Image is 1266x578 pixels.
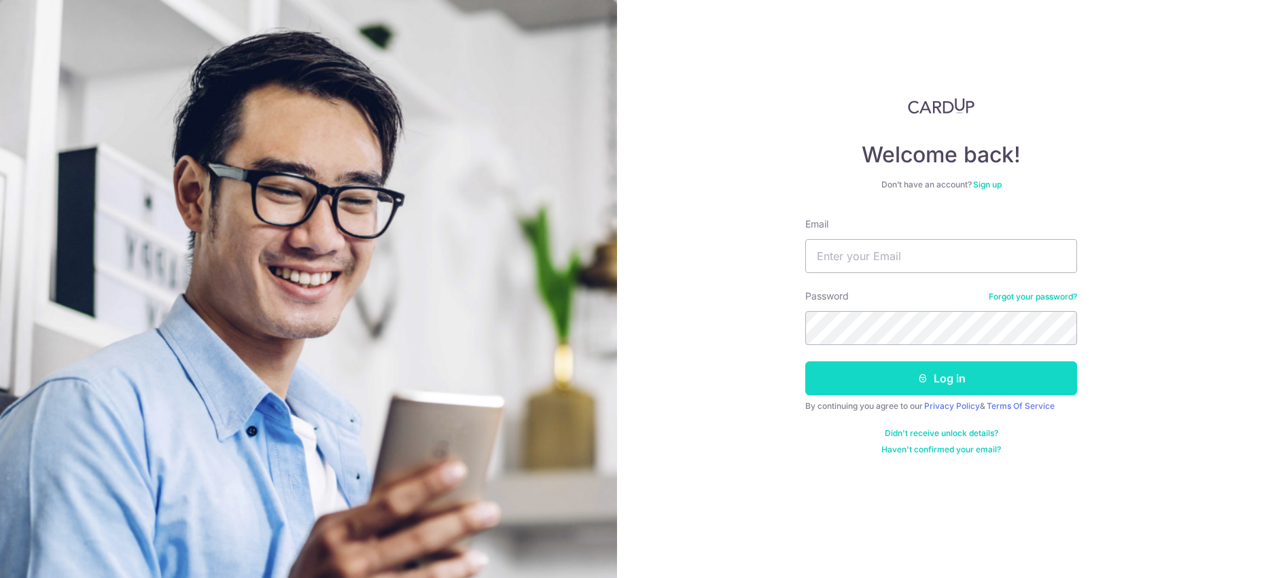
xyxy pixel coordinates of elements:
[805,217,828,231] label: Email
[989,291,1077,302] a: Forgot your password?
[805,141,1077,168] h4: Welcome back!
[805,401,1077,412] div: By continuing you agree to our &
[973,179,1002,189] a: Sign up
[805,179,1077,190] div: Don’t have an account?
[885,428,998,439] a: Didn't receive unlock details?
[987,401,1055,411] a: Terms Of Service
[924,401,980,411] a: Privacy Policy
[908,98,974,114] img: CardUp Logo
[805,289,849,303] label: Password
[805,239,1077,273] input: Enter your Email
[881,444,1001,455] a: Haven't confirmed your email?
[805,361,1077,395] button: Log in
